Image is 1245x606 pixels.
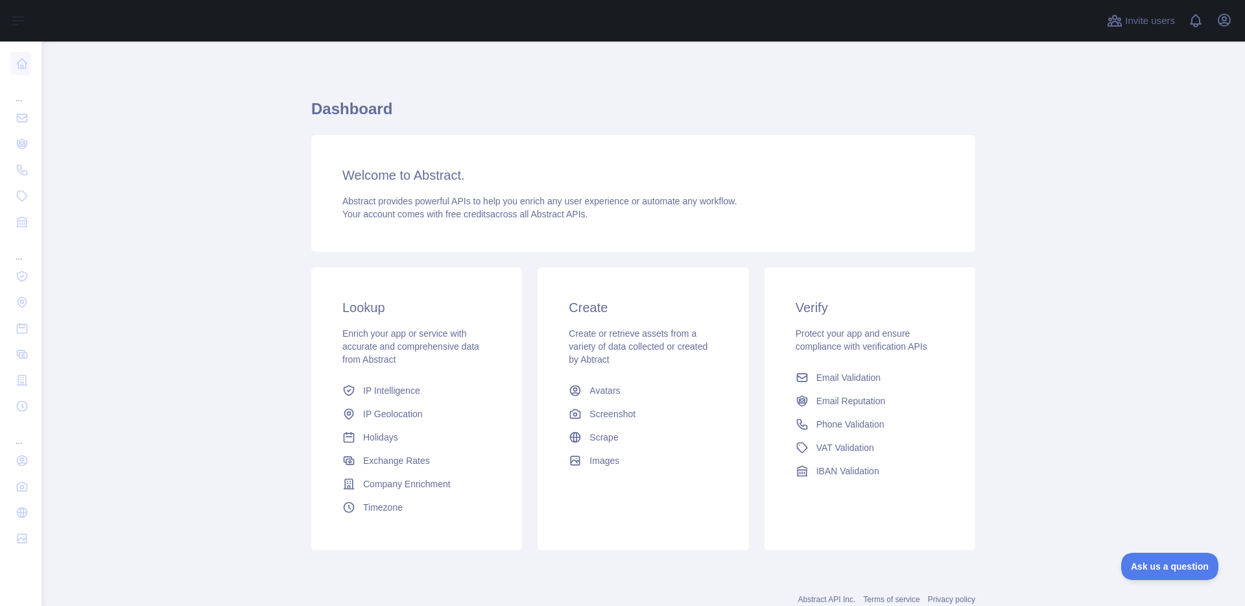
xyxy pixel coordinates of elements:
a: Privacy policy [928,595,975,604]
span: free credits [445,209,490,219]
a: Email Validation [790,366,949,389]
h3: Verify [796,298,944,317]
span: Screenshot [589,407,635,420]
span: Images [589,454,619,467]
h3: Lookup [342,298,491,317]
div: ... [10,236,31,262]
button: Invite users [1104,10,1178,31]
span: Protect your app and ensure compliance with verification APIs [796,328,927,352]
a: Scrape [563,426,722,449]
span: VAT Validation [816,441,874,454]
h3: Create [569,298,717,317]
a: Email Reputation [790,389,949,413]
span: IP Geolocation [363,407,423,420]
a: Company Enrichment [337,472,496,496]
a: Terms of service [863,595,919,604]
a: Abstract API Inc. [798,595,856,604]
span: Avatars [589,384,620,397]
span: Scrape [589,431,618,444]
a: Phone Validation [790,413,949,436]
span: Invite users [1125,14,1175,29]
a: Holidays [337,426,496,449]
span: Email Reputation [816,394,886,407]
span: Enrich your app or service with accurate and comprehensive data from Abstract [342,328,479,365]
h3: Welcome to Abstract. [342,166,944,184]
a: IBAN Validation [790,459,949,483]
a: Screenshot [563,402,722,426]
a: Avatars [563,379,722,402]
span: Your account comes with across all Abstract APIs. [342,209,587,219]
a: Exchange Rates [337,449,496,472]
div: ... [10,78,31,104]
span: Holidays [363,431,398,444]
span: Email Validation [816,371,881,384]
span: Abstract provides powerful APIs to help you enrich any user experience or automate any workflow. [342,196,737,206]
span: Create or retrieve assets from a variety of data collected or created by Abtract [569,328,707,365]
span: Exchange Rates [363,454,430,467]
span: IBAN Validation [816,465,879,478]
a: IP Geolocation [337,402,496,426]
span: Company Enrichment [363,478,451,491]
a: IP Intelligence [337,379,496,402]
span: Phone Validation [816,418,884,431]
span: Timezone [363,501,403,514]
span: IP Intelligence [363,384,420,397]
a: VAT Validation [790,436,949,459]
h1: Dashboard [311,99,975,130]
iframe: Toggle Customer Support [1121,553,1219,580]
a: Images [563,449,722,472]
a: Timezone [337,496,496,519]
div: ... [10,420,31,446]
